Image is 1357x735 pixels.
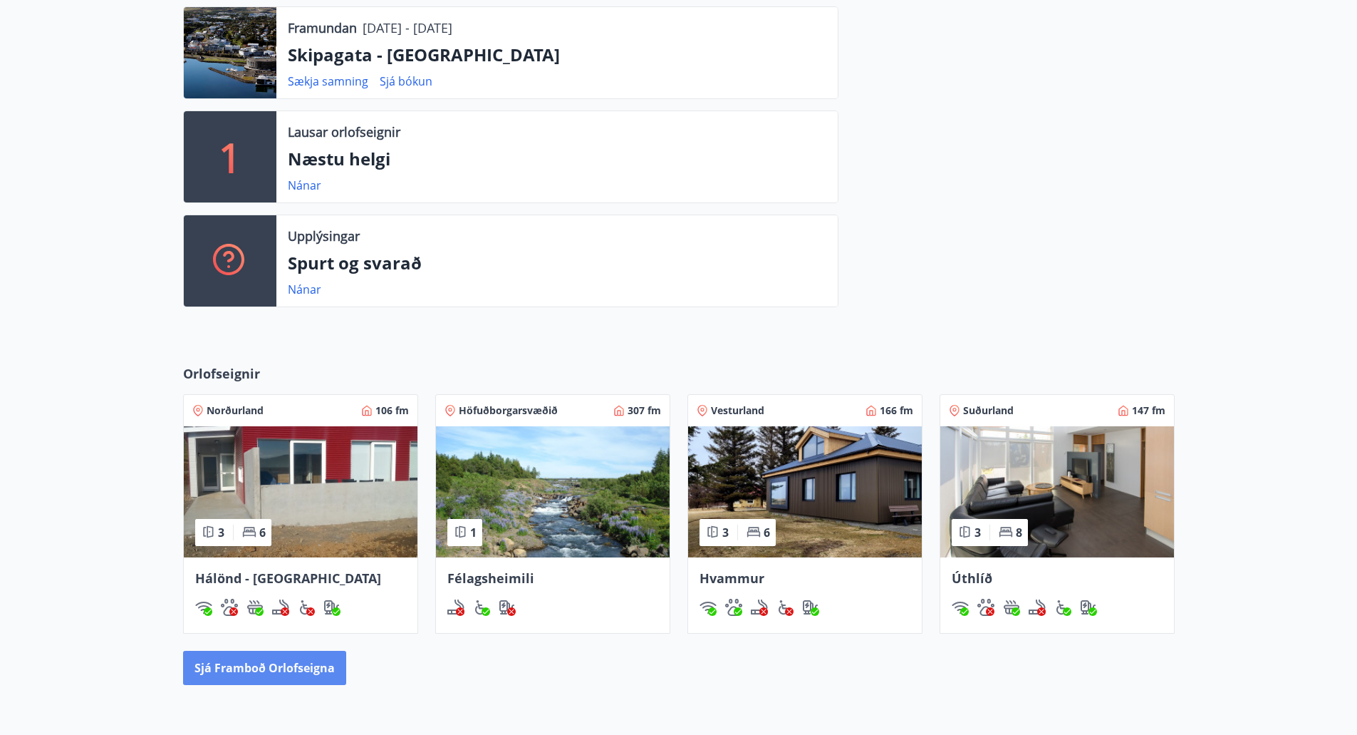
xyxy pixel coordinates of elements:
img: Paella dish [940,426,1174,557]
div: Þráðlaust net [952,599,969,616]
img: QNIUl6Cv9L9rHgMXwuzGLuiJOj7RKqxk9mBFPqjq.svg [447,599,464,616]
img: Paella dish [436,426,670,557]
span: 3 [722,525,729,540]
span: 1 [470,525,477,540]
img: nH7E6Gw2rvWFb8XaSdRp44dhkQaj4PJkOoRYItBQ.svg [323,599,340,616]
div: Gæludýr [221,599,238,616]
div: Þráðlaust net [700,599,717,616]
img: HJRyFFsYp6qjeUYhR4dAD8CaCEsnIFYZ05miwXoh.svg [700,599,717,616]
img: 8IYIKVZQyRlUC6HQIIUSdjpPGRncJsz2RzLgWvp4.svg [473,599,490,616]
p: [DATE] - [DATE] [363,19,452,37]
div: Aðgengi fyrir hjólastól [1054,599,1071,616]
img: pxcaIm5dSOV3FS4whs1soiYWTwFQvksT25a9J10C.svg [725,599,742,616]
img: QNIUl6Cv9L9rHgMXwuzGLuiJOj7RKqxk9mBFPqjq.svg [751,599,768,616]
a: Sjá bókun [380,73,432,89]
span: Orlofseignir [183,364,260,383]
div: Heitur pottur [1003,599,1020,616]
img: nH7E6Gw2rvWFb8XaSdRp44dhkQaj4PJkOoRYItBQ.svg [1080,599,1097,616]
button: Sjá framboð orlofseigna [183,651,346,685]
img: nH7E6Gw2rvWFb8XaSdRp44dhkQaj4PJkOoRYItBQ.svg [802,599,819,616]
span: 166 fm [880,404,913,418]
img: 8IYIKVZQyRlUC6HQIIUSdjpPGRncJsz2RzLgWvp4.svg [776,599,794,616]
img: pxcaIm5dSOV3FS4whs1soiYWTwFQvksT25a9J10C.svg [977,599,994,616]
div: Reykingar / Vape [751,599,768,616]
div: Hleðslustöð fyrir rafbíla [499,599,516,616]
div: Gæludýr [977,599,994,616]
div: Aðgengi fyrir hjólastól [776,599,794,616]
div: Gæludýr [725,599,742,616]
img: QNIUl6Cv9L9rHgMXwuzGLuiJOj7RKqxk9mBFPqjq.svg [1029,599,1046,616]
span: Félagsheimili [447,570,534,587]
span: Hvammur [700,570,764,587]
img: 8IYIKVZQyRlUC6HQIIUSdjpPGRncJsz2RzLgWvp4.svg [298,599,315,616]
span: 3 [218,525,224,540]
div: Aðgengi fyrir hjólastól [473,599,490,616]
div: Heitur pottur [246,599,264,616]
span: 8 [1016,525,1022,540]
a: Nánar [288,282,321,297]
span: 3 [974,525,981,540]
img: Paella dish [688,426,922,557]
span: Höfuðborgarsvæðið [459,404,558,418]
div: Þráðlaust net [195,599,212,616]
span: Vesturland [711,404,764,418]
img: pxcaIm5dSOV3FS4whs1soiYWTwFQvksT25a9J10C.svg [221,599,238,616]
p: Framundan [288,19,357,37]
span: 106 fm [375,404,409,418]
img: 8IYIKVZQyRlUC6HQIIUSdjpPGRncJsz2RzLgWvp4.svg [1054,599,1071,616]
img: HJRyFFsYp6qjeUYhR4dAD8CaCEsnIFYZ05miwXoh.svg [195,599,212,616]
p: Næstu helgi [288,147,826,171]
span: 307 fm [628,404,661,418]
img: Paella dish [184,426,417,557]
div: Aðgengi fyrir hjólastól [298,599,315,616]
span: Úthlíð [952,570,992,587]
a: Nánar [288,178,321,193]
p: Skipagata - [GEOGRAPHIC_DATA] [288,43,826,67]
img: nH7E6Gw2rvWFb8XaSdRp44dhkQaj4PJkOoRYItBQ.svg [499,599,516,616]
span: 147 fm [1132,404,1165,418]
div: Reykingar / Vape [1029,599,1046,616]
span: 6 [764,525,770,540]
div: Hleðslustöð fyrir rafbíla [802,599,819,616]
img: HJRyFFsYp6qjeUYhR4dAD8CaCEsnIFYZ05miwXoh.svg [952,599,969,616]
div: Reykingar / Vape [447,599,464,616]
p: 1 [219,130,241,184]
span: Suðurland [963,404,1014,418]
div: Hleðslustöð fyrir rafbíla [1080,599,1097,616]
img: QNIUl6Cv9L9rHgMXwuzGLuiJOj7RKqxk9mBFPqjq.svg [272,599,289,616]
span: 6 [259,525,266,540]
span: Hálönd - [GEOGRAPHIC_DATA] [195,570,381,587]
p: Spurt og svarað [288,251,826,275]
p: Lausar orlofseignir [288,123,400,141]
p: Upplýsingar [288,227,360,245]
img: h89QDIuHlAdpqTriuIvuEWkTH976fOgBEOOeu1mi.svg [246,599,264,616]
div: Hleðslustöð fyrir rafbíla [323,599,340,616]
img: h89QDIuHlAdpqTriuIvuEWkTH976fOgBEOOeu1mi.svg [1003,599,1020,616]
a: Sækja samning [288,73,368,89]
div: Reykingar / Vape [272,599,289,616]
span: Norðurland [207,404,264,418]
